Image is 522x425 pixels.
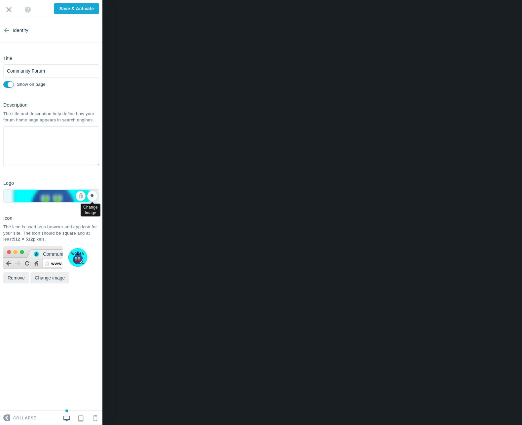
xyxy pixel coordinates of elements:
[3,56,12,61] h6: Title
[3,216,13,221] h6: Icon
[3,181,14,186] h6: Logo
[3,81,14,88] input: Display the title on the body of the page
[4,148,99,244] img: WCUSA%20for%20Facebook.png
[13,237,33,242] b: 512 × 512
[13,18,28,43] span: Identity
[66,246,89,269] img: WCUSA%20for%20Facebook.png
[13,411,36,425] span: Collapse
[33,251,40,257] img: WCUSA%20for%20Facebook.png
[3,224,99,243] div: The icon is used as a browser and app icon for your site. The icon should be square and at least ...
[3,272,29,283] button: Remove
[3,111,99,123] div: The title and description help define how your forum home page appears in search engines.
[81,204,100,217] div: Change Image
[54,3,99,14] input: Save & Activate
[3,246,63,269] img: fevicon-bg.png
[43,251,63,257] span: Community Forum
[30,272,69,283] button: Change image
[17,82,46,88] label: Display the title on the body of the page
[3,103,27,108] h6: Description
